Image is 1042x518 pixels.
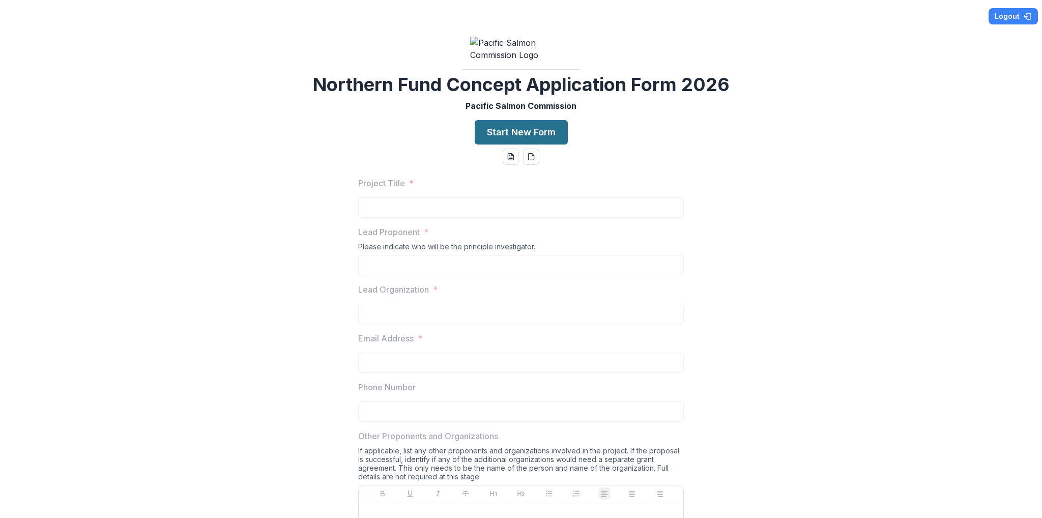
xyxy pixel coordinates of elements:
p: Email Address [358,332,414,344]
p: Lead Organization [358,283,429,296]
h2: Northern Fund Concept Application Form 2026 [313,74,730,96]
button: Heading 1 [487,487,500,500]
button: Bullet List [543,487,555,500]
p: Lead Proponent [358,226,420,238]
button: Start New Form [475,120,568,145]
button: Bold [377,487,389,500]
p: Other Proponents and Organizations [358,430,498,442]
button: Ordered List [570,487,583,500]
button: Align Left [598,487,611,500]
button: Heading 2 [515,487,527,500]
div: Please indicate who will be the principle investigator. [358,242,684,255]
button: Underline [404,487,416,500]
button: Align Center [626,487,638,500]
button: word-download [503,149,519,165]
button: Italicize [432,487,444,500]
div: If applicable, list any other proponents and organizations involved in the project. If the propos... [358,446,684,485]
p: Phone Number [358,381,416,393]
img: Pacific Salmon Commission Logo [470,37,572,61]
button: Align Right [654,487,666,500]
button: Logout [989,8,1038,24]
p: Pacific Salmon Commission [466,100,576,112]
p: Project Title [358,177,405,189]
button: Strike [459,487,472,500]
button: pdf-download [523,149,539,165]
